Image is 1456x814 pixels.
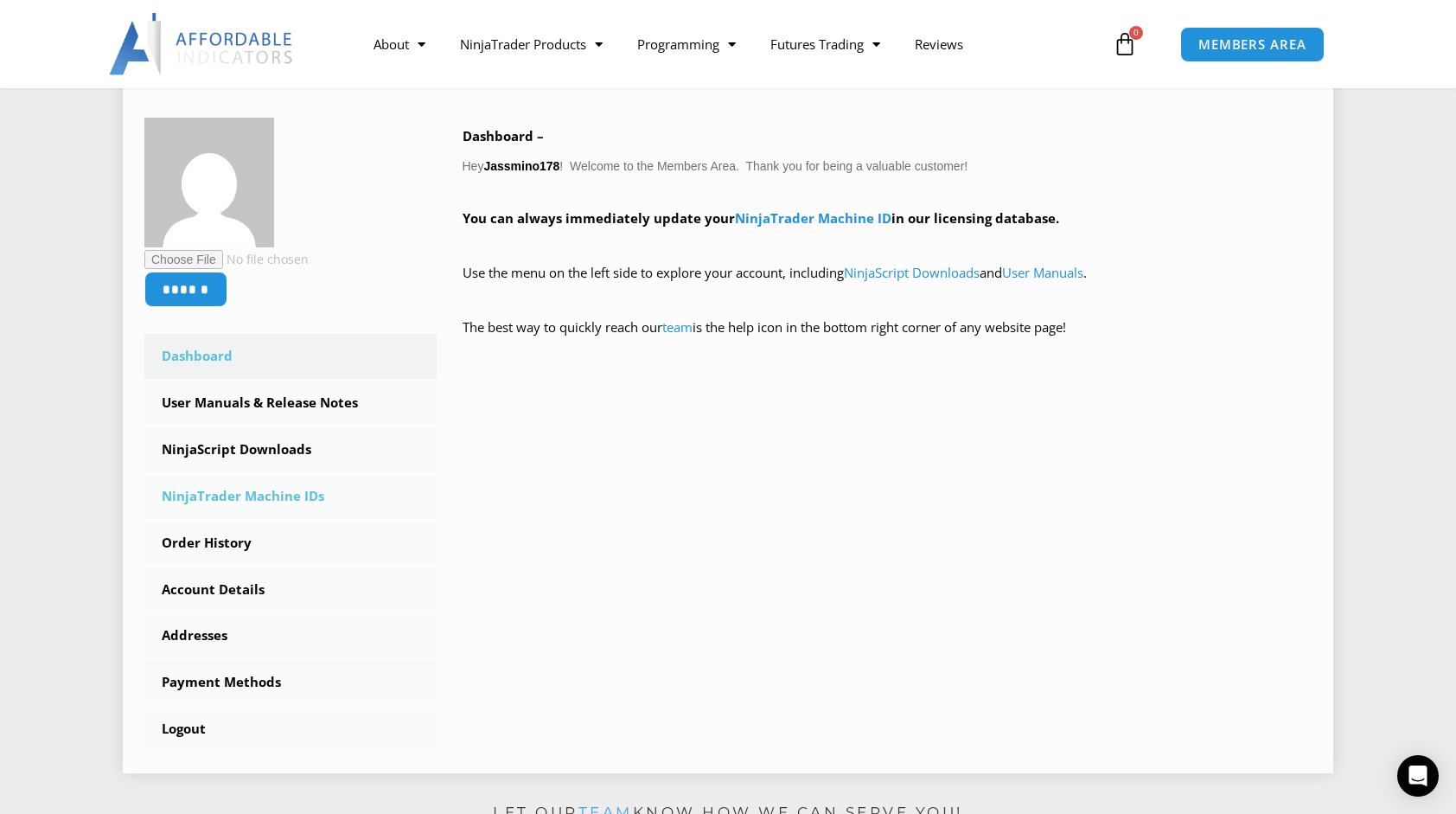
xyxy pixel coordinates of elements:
[483,159,559,173] strong: Jassmino178
[144,660,437,705] a: Payment Methods
[144,613,437,658] a: Addresses
[662,318,693,336] a: team
[1397,755,1439,797] div: Open Intercom Messenger
[463,125,1312,364] div: Hey ! Welcome to the Members Area. Thank you for being a valuable customer!
[144,567,437,612] a: Account Details
[897,24,980,64] a: Reviews
[144,474,437,519] a: NinjaTrader Machine IDs
[144,334,437,752] nav: Account pages
[1129,26,1143,40] span: 0
[356,24,443,64] a: About
[463,209,1059,227] strong: You can always immediately update your in our licensing database.
[844,264,980,281] a: NinjaScript Downloads
[463,261,1312,310] p: Use the menu on the left side to explore your account, including and .
[144,381,437,426] a: User Manuals & Release Notes
[144,334,437,379] a: Dashboard
[144,707,437,752] a: Logout
[144,427,437,472] a: NinjaScript Downloads
[620,24,753,64] a: Programming
[144,118,274,247] img: 255de676954d2b24ada27bb1687cab8a91dc8b3b51b1903d0f9e806a46928a62
[443,24,620,64] a: NinjaTrader Products
[1180,27,1325,62] a: MEMBERS AREA
[1002,264,1083,281] a: User Manuals
[735,209,891,227] a: NinjaTrader Machine ID
[356,24,1108,64] nav: Menu
[109,13,295,75] img: LogoAI | Affordable Indicators – NinjaTrader
[463,127,544,144] b: Dashboard –
[1087,19,1163,69] a: 0
[753,24,897,64] a: Futures Trading
[144,521,437,566] a: Order History
[463,316,1312,364] p: The best way to quickly reach our is the help icon in the bottom right corner of any website page!
[1198,38,1306,51] span: MEMBERS AREA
